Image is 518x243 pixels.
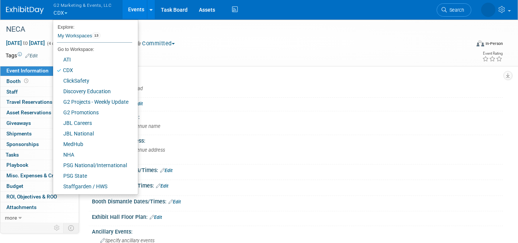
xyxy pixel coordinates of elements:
a: JBL National [53,128,132,139]
a: Staff [0,87,79,97]
div: Exhibit Hall Dates/Times: [92,180,503,190]
span: Booth not reserved yet [23,78,30,84]
a: Shipments [0,129,79,139]
a: Playbook [0,160,79,170]
a: Booth [0,76,79,86]
span: G2 Marketing & Events, LLC [53,1,112,9]
a: G2 Projects - Weekly Update [53,97,132,107]
span: ROI, Objectives & ROO [6,194,57,200]
div: NECA [3,23,461,36]
img: Laine Butler [481,3,495,17]
span: Tasks [6,152,19,158]
span: Booth [6,78,30,84]
a: Giveaways [0,118,79,128]
li: Explore: [53,23,132,29]
a: Tasks [0,150,79,160]
span: 13 [92,32,101,38]
span: Giveaways [6,120,31,126]
span: Search [447,7,464,13]
a: Misc. Expenses & Credits [0,171,79,181]
a: ClickSafety [53,75,132,86]
a: ATI [53,54,132,65]
a: Staffgarden / HWS [53,181,132,192]
div: Exhibit Hall Floor Plan: [92,211,503,221]
a: Budget [0,181,79,191]
a: more [0,213,79,223]
a: CDX [53,65,132,75]
td: Personalize Event Tab Strip [50,223,64,233]
button: Committed [133,40,178,48]
td: Tags [6,52,38,59]
a: Search [437,3,471,17]
span: Asset Reservations [6,109,51,115]
span: Sponsorships [6,141,39,147]
div: Event Venue Name: [92,111,503,121]
span: Attachments [6,204,37,210]
div: Team Lead: [92,74,503,83]
div: Event Venue Address: [92,135,503,145]
a: MedHub [53,139,132,149]
span: Event Information [6,68,49,74]
div: In-Person [485,41,503,46]
span: more [5,215,17,221]
a: Sponsorships [0,139,79,149]
span: Budget [6,183,23,189]
span: Misc. Expenses & Credits [6,172,65,178]
div: Event Format [429,39,503,51]
li: Go to Workspace: [53,45,132,54]
a: G2 Promotions [53,107,132,118]
a: NHA [53,149,132,160]
a: PSG National/International [53,160,132,171]
a: Edit [150,215,162,220]
a: Asset Reservations [0,108,79,118]
a: PSG State [53,171,132,181]
div: Booth Dismantle Dates/Times: [92,196,503,206]
a: Edit [156,183,168,189]
td: Toggle Event Tabs [64,223,79,233]
a: Attachments [0,202,79,212]
div: Event Rating [482,52,503,55]
a: Edit [160,168,173,173]
div: Booth Set-up Dates/Times: [92,165,503,174]
span: (4 days) [46,41,62,46]
a: ROI, Objectives & ROO [0,192,79,202]
span: [DATE] [DATE] [6,40,45,46]
img: ExhibitDay [6,6,44,14]
a: Discovery Education [53,86,132,97]
img: Format-Inperson.png [477,40,484,46]
a: Event Information [0,66,79,76]
span: Travel Reservations [6,99,52,105]
a: Travel Reservations [0,97,79,107]
div: Event Website: [92,98,503,108]
span: Playbook [6,162,28,168]
a: Edit [168,199,181,205]
span: Shipments [6,131,32,137]
a: Edit [25,53,38,58]
a: My Workspaces13 [57,29,132,42]
div: Ancillary Events: [92,226,503,235]
a: JBL Careers [53,118,132,128]
span: to [22,40,29,46]
span: Staff [6,89,18,95]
